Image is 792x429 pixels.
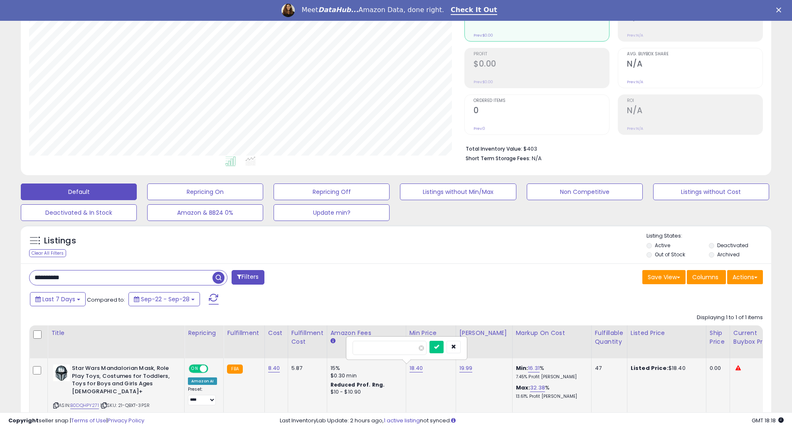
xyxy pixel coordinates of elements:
span: Sep-22 - Sep-28 [141,295,190,303]
div: % [516,365,585,380]
label: Out of Stock [655,251,685,258]
div: Cost [268,329,284,337]
label: Deactivated [717,242,748,249]
small: Prev: N/A [627,126,643,131]
button: Repricing Off [274,184,390,200]
span: N/A [532,154,542,162]
button: Non Competitive [527,184,643,200]
img: 31ck9M2NTxL._SL40_.jpg [53,365,70,381]
h5: Listings [44,235,76,247]
small: Prev: $0.00 [474,79,493,84]
h2: 0 [474,106,609,117]
button: Update min? [274,204,390,221]
div: [PERSON_NAME] [459,329,509,337]
div: Fulfillment [227,329,261,337]
div: % [516,384,585,399]
span: Columns [692,273,718,281]
label: Active [655,242,670,249]
button: Filters [232,270,264,285]
div: Meet Amazon Data, done right. [301,6,444,14]
p: Listing States: [646,232,771,240]
h2: N/A [627,59,762,70]
button: Listings without Cost [653,184,769,200]
button: Deactivated & In Stock [21,204,137,221]
div: Fulfillable Quantity [595,329,624,346]
button: Listings without Min/Max [400,184,516,200]
a: 32.38 [530,384,545,392]
span: OFF [207,365,220,372]
span: Compared to: [87,296,125,304]
div: Ship Price [710,329,726,346]
b: Min: [516,364,528,372]
a: 19.99 [459,364,473,372]
div: Listed Price [631,329,703,337]
small: Prev: 0 [474,126,485,131]
div: 0.00 [710,365,723,372]
div: Title [51,329,181,337]
small: Amazon Fees. [331,337,336,345]
div: 5.87 [291,365,321,372]
div: Amazon Fees [331,329,402,337]
div: 15% [331,365,400,372]
button: Repricing On [147,184,263,200]
div: Min Price [410,329,452,337]
button: Actions [727,270,763,284]
span: Ordered Items [474,99,609,103]
b: Short Term Storage Fees: [466,155,530,162]
small: Prev: $0.00 [474,33,493,38]
span: ON [190,365,200,372]
strong: Copyright [8,417,39,424]
i: DataHub... [318,6,358,14]
a: 16.31 [528,364,540,372]
b: Total Inventory Value: [466,145,522,152]
a: B0DQHPY271 [70,402,99,409]
label: Archived [717,251,740,258]
button: Default [21,184,137,200]
b: Star Wars Mandalorian Mask, Role Play Toys, Costumes for Toddlers, Toys for Boys and Girls Ages [... [72,365,173,397]
span: ROI [627,99,762,103]
div: Markup on Cost [516,329,588,337]
li: $403 [466,143,757,153]
span: Last 7 Days [42,295,75,303]
div: Current Buybox Price [733,329,776,346]
div: $10 - $10.90 [331,389,400,396]
small: FBA [227,365,242,374]
b: Listed Price: [631,364,669,372]
span: Avg. Buybox Share [627,52,762,57]
button: Last 7 Days [30,292,86,306]
div: Close [776,7,785,12]
button: Amazon & BB24 0% [147,204,263,221]
b: Max: [516,384,530,392]
p: 13.61% Profit [PERSON_NAME] [516,394,585,399]
span: 2025-10-7 18:18 GMT [752,417,784,424]
div: Repricing [188,329,220,337]
h2: N/A [627,106,762,117]
img: Profile image for Georgie [281,4,295,17]
div: Clear All Filters [29,249,66,257]
a: Terms of Use [71,417,106,424]
div: Preset: [188,387,217,405]
a: Privacy Policy [108,417,144,424]
a: 1 active listing [384,417,420,424]
small: Prev: N/A [627,33,643,38]
a: 18.40 [410,364,423,372]
h2: $0.00 [474,59,609,70]
div: seller snap | | [8,417,144,425]
th: The percentage added to the cost of goods (COGS) that forms the calculator for Min & Max prices. [512,325,591,358]
button: Sep-22 - Sep-28 [128,292,200,306]
span: | SKU: 21-QBXT-3PSR [100,402,150,409]
div: $18.40 [631,365,700,372]
div: Last InventoryLab Update: 2 hours ago, not synced. [280,417,784,425]
button: Columns [687,270,726,284]
a: 8.40 [268,364,280,372]
div: 47 [595,365,621,372]
span: Profit [474,52,609,57]
button: Save View [642,270,686,284]
b: Reduced Prof. Rng. [331,381,385,388]
small: Prev: N/A [627,79,643,84]
div: Displaying 1 to 1 of 1 items [697,314,763,322]
p: 7.45% Profit [PERSON_NAME] [516,374,585,380]
div: Amazon AI [188,377,217,385]
div: Fulfillment Cost [291,329,323,346]
a: Check It Out [451,6,497,15]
